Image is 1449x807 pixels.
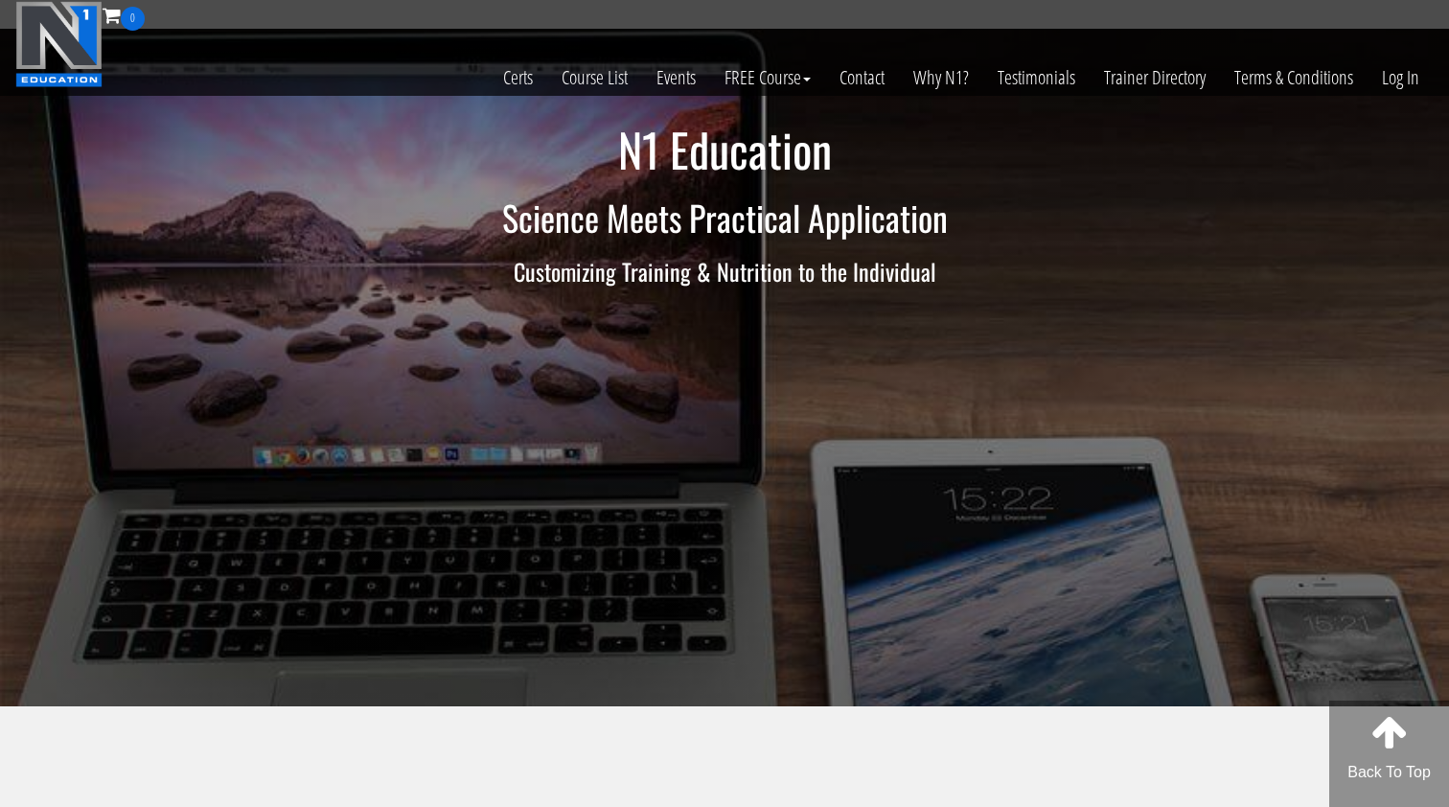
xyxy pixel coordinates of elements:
[164,259,1285,284] h3: Customizing Training & Nutrition to the Individual
[825,31,899,125] a: Contact
[983,31,1090,125] a: Testimonials
[1368,31,1434,125] a: Log In
[547,31,642,125] a: Course List
[164,198,1285,237] h2: Science Meets Practical Application
[1220,31,1368,125] a: Terms & Conditions
[164,125,1285,175] h1: N1 Education
[899,31,983,125] a: Why N1?
[489,31,547,125] a: Certs
[1090,31,1220,125] a: Trainer Directory
[710,31,825,125] a: FREE Course
[121,7,145,31] span: 0
[103,2,145,28] a: 0
[642,31,710,125] a: Events
[15,1,103,87] img: n1-education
